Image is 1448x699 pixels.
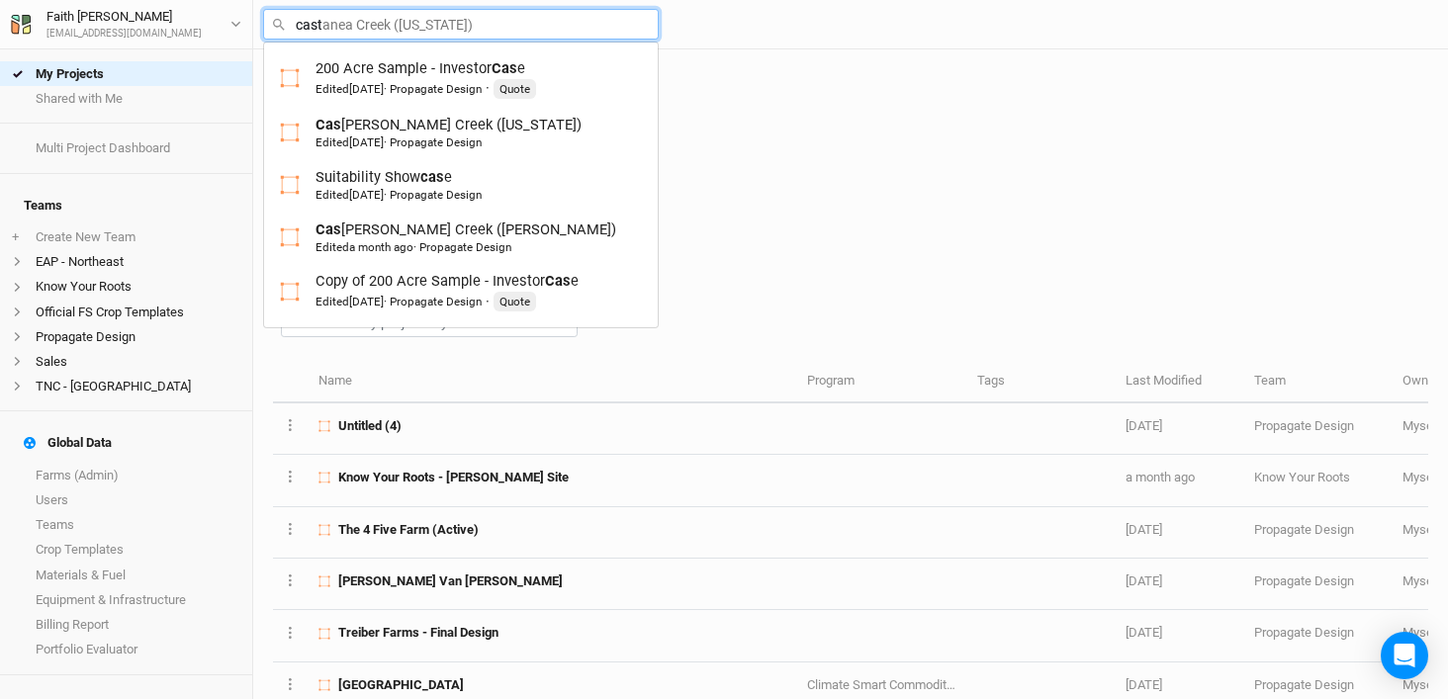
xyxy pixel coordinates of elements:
span: Aug 20, 2025 3:57 PM [349,240,413,254]
span: Jan 14, 2025 5:24 PM [349,82,384,96]
a: Copy of 200 Acre Sample - Investor Case [264,263,658,319]
span: faith@propagateag.com [1403,470,1441,484]
a: Suitability ShowcaseEdited[DATE]· Propagate Design [280,167,642,204]
h4: Teams [12,186,240,225]
td: Propagate Design [1243,507,1392,559]
a: Cas[PERSON_NAME] Creek ([US_STATE])Edited[DATE]· Propagate Design [280,115,642,151]
span: Edited [316,135,384,149]
span: Climate Smart Commodities [807,677,963,692]
span: Mar 5, 2025 7:28 PM [349,188,384,202]
div: [PERSON_NAME] Creek ([US_STATE]) [316,115,582,151]
button: Faith [PERSON_NAME][EMAIL_ADDRESS][DOMAIN_NAME] [10,6,242,42]
span: Treiber Farms - Final Design [338,624,498,642]
div: [PERSON_NAME] Creek ([PERSON_NAME]) [316,219,616,256]
div: Open Intercom Messenger [1381,632,1428,679]
span: · [486,78,490,98]
div: Faith [PERSON_NAME] [46,7,202,27]
span: May 22, 2025 1:25 PM [1126,522,1162,537]
div: Global Data [24,435,112,451]
th: Name [308,361,795,403]
div: Quote [494,292,536,311]
span: Sep 8, 2025 12:07 PM [1126,418,1162,433]
a: Suitability Showcase [264,159,658,212]
div: · Propagate Design [316,239,511,255]
td: Propagate Design [1243,559,1392,610]
th: Last Modified [1115,361,1243,403]
div: menu-options [263,42,659,328]
span: · [486,292,490,311]
a: 200 Acre Sample - Investor Case [264,50,658,107]
mark: cas [420,168,444,186]
span: Featherbed Lane Farm [338,676,464,694]
span: Edited [316,295,384,308]
div: 200 Acre Sample - Investor e [316,58,536,99]
a: Cas[PERSON_NAME] Creek ([PERSON_NAME])Editeda month ago· Propagate Design [280,219,642,256]
th: Program [795,361,965,403]
span: Untitled (4) [338,417,402,435]
div: Copy of 200 Acre Sample - Investor e [316,271,579,311]
div: Quote [494,79,536,99]
td: Propagate Design [1243,610,1392,661]
td: Know Your Roots [1243,455,1392,506]
th: Team [1243,361,1392,403]
td: Propagate Design [1243,403,1392,455]
a: Copy of 200 Acre Sample - InvestorCaseEdited[DATE]· Propagate Design·Quote [280,271,642,311]
a: Castanea Creek (Schneider Rd) [264,212,658,264]
a: 200 Acre Sample - InvestorCaseEdited[DATE]· Propagate Design·Quote [280,58,642,99]
div: · Propagate Design [316,187,482,203]
span: faith@propagateag.com [1403,677,1441,692]
span: faith@propagateag.com [1403,522,1441,537]
span: Aug 26, 2025 11:40 AM [1126,470,1195,484]
h1: My Projects [284,97,1428,128]
mark: Cas [545,272,571,290]
mark: Cas [492,59,517,77]
span: faith@propagateag.com [1403,418,1441,433]
mark: Cas [316,220,341,238]
span: Jul 8, 2025 1:33 PM [349,135,384,149]
span: + [12,229,19,245]
span: Edited [316,188,384,202]
input: Search all farms [263,9,659,40]
span: Mar 17, 2025 2:13 PM [1126,573,1162,588]
span: faith@propagateag.com [1403,573,1441,588]
a: Castanea Creek (Washington) [264,107,658,159]
span: Edited [316,82,384,96]
div: Suitability Show e [316,167,482,204]
div: · Propagate Design [316,134,482,150]
div: [EMAIL_ADDRESS][DOMAIN_NAME] [46,27,202,42]
span: Rebecca Van de Sande [338,572,563,590]
span: The 4 Five Farm (Active) [338,521,479,539]
mark: Cas [316,116,341,133]
span: Edited [316,240,413,254]
span: faith@propagateag.com [1403,625,1441,640]
span: Know Your Roots - Dryden Site [338,469,569,486]
th: Tags [966,361,1115,403]
span: Feb 13, 2025 3:43 PM [1126,677,1162,692]
span: Jun 20, 2025 11:21 AM [349,295,384,308]
div: · Propagate Design [316,294,482,309]
span: Feb 24, 2025 10:48 AM [1126,625,1162,640]
div: · Propagate Design [316,81,482,97]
